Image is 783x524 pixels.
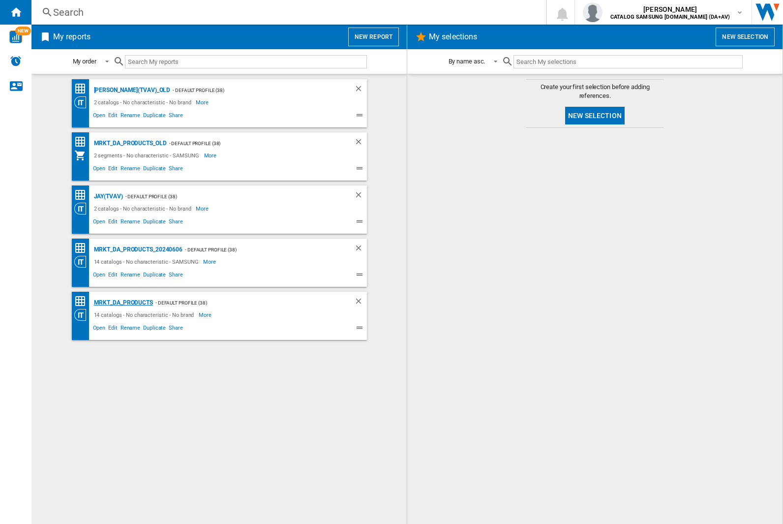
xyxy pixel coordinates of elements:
[91,137,167,150] div: MRKT_DA_PRODUCTS_OLD
[610,4,730,14] span: [PERSON_NAME]
[716,28,775,46] button: New selection
[91,217,107,229] span: Open
[91,111,107,123] span: Open
[107,323,119,335] span: Edit
[74,242,91,254] div: Price Matrix
[449,58,485,65] div: By name asc.
[199,309,213,321] span: More
[123,190,334,203] div: - Default profile (38)
[583,2,602,22] img: profile.jpg
[74,189,91,201] div: Price Matrix
[348,28,399,46] button: New report
[167,137,334,150] div: - Default profile (38)
[73,58,96,65] div: My order
[107,217,119,229] span: Edit
[119,164,142,176] span: Rename
[74,309,91,321] div: Category View
[91,150,204,161] div: 2 segments - No characteristic - SAMSUNG
[107,270,119,282] span: Edit
[565,107,625,124] button: New selection
[354,297,367,309] div: Delete
[107,111,119,123] span: Edit
[119,270,142,282] span: Rename
[74,83,91,95] div: Price Matrix
[91,244,183,256] div: MRKT_DA_PRODUCTS_20240606
[167,323,184,335] span: Share
[170,84,334,96] div: - Default profile (38)
[91,323,107,335] span: Open
[74,96,91,108] div: Category View
[354,190,367,203] div: Delete
[354,137,367,150] div: Delete
[142,111,167,123] span: Duplicate
[107,164,119,176] span: Edit
[182,244,334,256] div: - Default profile (38)
[610,14,730,20] b: CATALOG SAMSUNG [DOMAIN_NAME] (DA+AV)
[354,244,367,256] div: Delete
[74,295,91,308] div: Price Matrix
[526,83,664,100] span: Create your first selection before adding references.
[74,150,91,161] div: My Assortment
[167,164,184,176] span: Share
[91,270,107,282] span: Open
[74,136,91,148] div: Price Matrix
[74,256,91,268] div: Category View
[119,217,142,229] span: Rename
[91,164,107,176] span: Open
[203,256,217,268] span: More
[91,297,153,309] div: MRKT_DA_PRODUCTS
[204,150,218,161] span: More
[74,203,91,215] div: Category View
[354,84,367,96] div: Delete
[427,28,479,46] h2: My selections
[167,217,184,229] span: Share
[91,96,196,108] div: 2 catalogs - No characteristic - No brand
[91,190,123,203] div: JAY(TVAV)
[15,27,31,35] span: NEW
[142,323,167,335] span: Duplicate
[91,256,204,268] div: 14 catalogs - No characteristic - SAMSUNG
[125,55,367,68] input: Search My reports
[142,270,167,282] span: Duplicate
[153,297,334,309] div: - Default profile (38)
[119,111,142,123] span: Rename
[53,5,520,19] div: Search
[91,203,196,215] div: 2 catalogs - No characteristic - No brand
[119,323,142,335] span: Rename
[142,217,167,229] span: Duplicate
[167,270,184,282] span: Share
[10,55,22,67] img: alerts-logo.svg
[142,164,167,176] span: Duplicate
[91,309,199,321] div: 14 catalogs - No characteristic - No brand
[9,31,22,43] img: wise-card.svg
[513,55,742,68] input: Search My selections
[196,96,210,108] span: More
[91,84,171,96] div: [PERSON_NAME](TVAV)_old
[196,203,210,215] span: More
[51,28,92,46] h2: My reports
[167,111,184,123] span: Share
